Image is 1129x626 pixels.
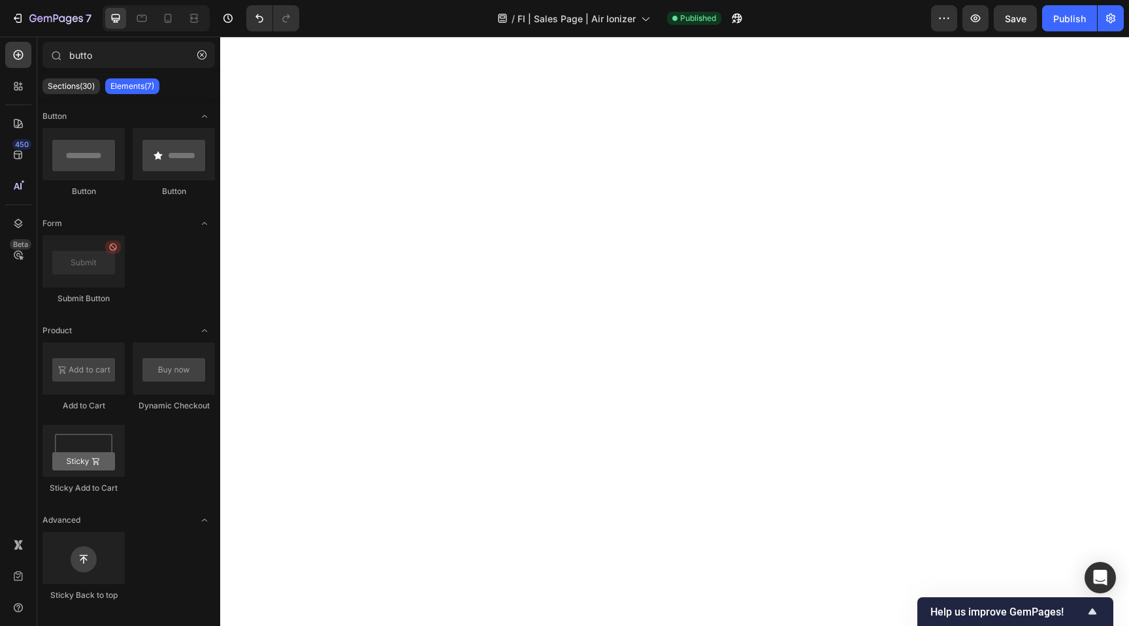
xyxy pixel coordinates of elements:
span: FI | Sales Page | Air Ionizer [517,12,636,25]
div: 450 [12,139,31,150]
div: Open Intercom Messenger [1085,562,1116,593]
div: Beta [10,239,31,250]
div: Sticky Add to Cart [42,482,125,494]
span: Published [680,12,716,24]
div: Dynamic Checkout [133,400,215,412]
p: Elements(7) [110,81,154,91]
p: Sections(30) [48,81,95,91]
button: Publish [1042,5,1097,31]
div: Submit Button [42,293,125,305]
span: Product [42,325,72,337]
span: Form [42,218,62,229]
span: Toggle open [194,106,215,127]
button: 7 [5,5,97,31]
div: Sticky Back to top [42,589,125,601]
span: Toggle open [194,320,215,341]
button: Save [994,5,1037,31]
p: 7 [86,10,91,26]
span: Save [1005,13,1026,24]
span: Advanced [42,514,80,526]
span: Toggle open [194,213,215,234]
div: Publish [1053,12,1086,25]
div: Add to Cart [42,400,125,412]
span: Help us improve GemPages! [930,606,1085,618]
span: Toggle open [194,510,215,531]
iframe: Design area [220,37,1129,626]
div: Button [42,186,125,197]
input: Search Sections & Elements [42,42,215,68]
span: Button [42,110,67,122]
div: Undo/Redo [246,5,299,31]
div: Button [133,186,215,197]
span: / [512,12,515,25]
button: Show survey - Help us improve GemPages! [930,604,1100,619]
